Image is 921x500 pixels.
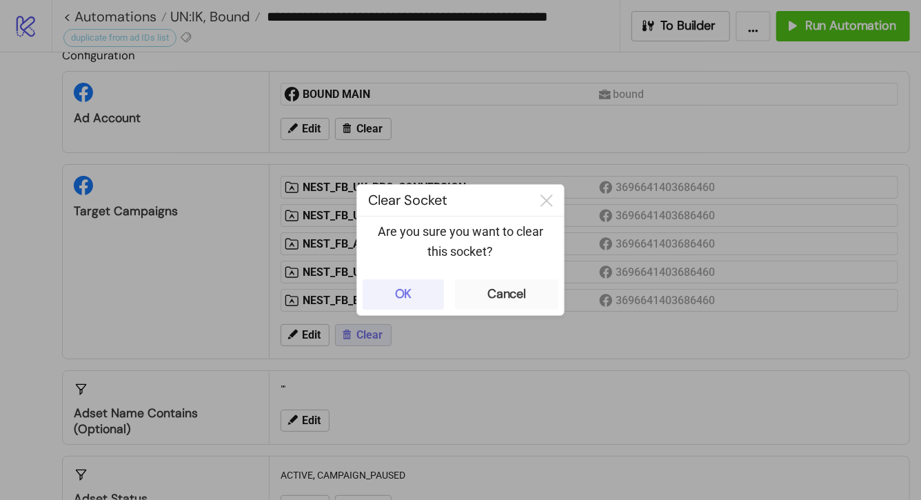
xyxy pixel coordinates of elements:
div: Cancel [487,286,526,302]
button: Cancel [455,279,558,310]
div: OK [395,286,412,302]
button: OK [363,279,444,310]
p: Are you sure you want to clear this socket? [368,222,553,261]
div: Clear Socket [357,185,529,216]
